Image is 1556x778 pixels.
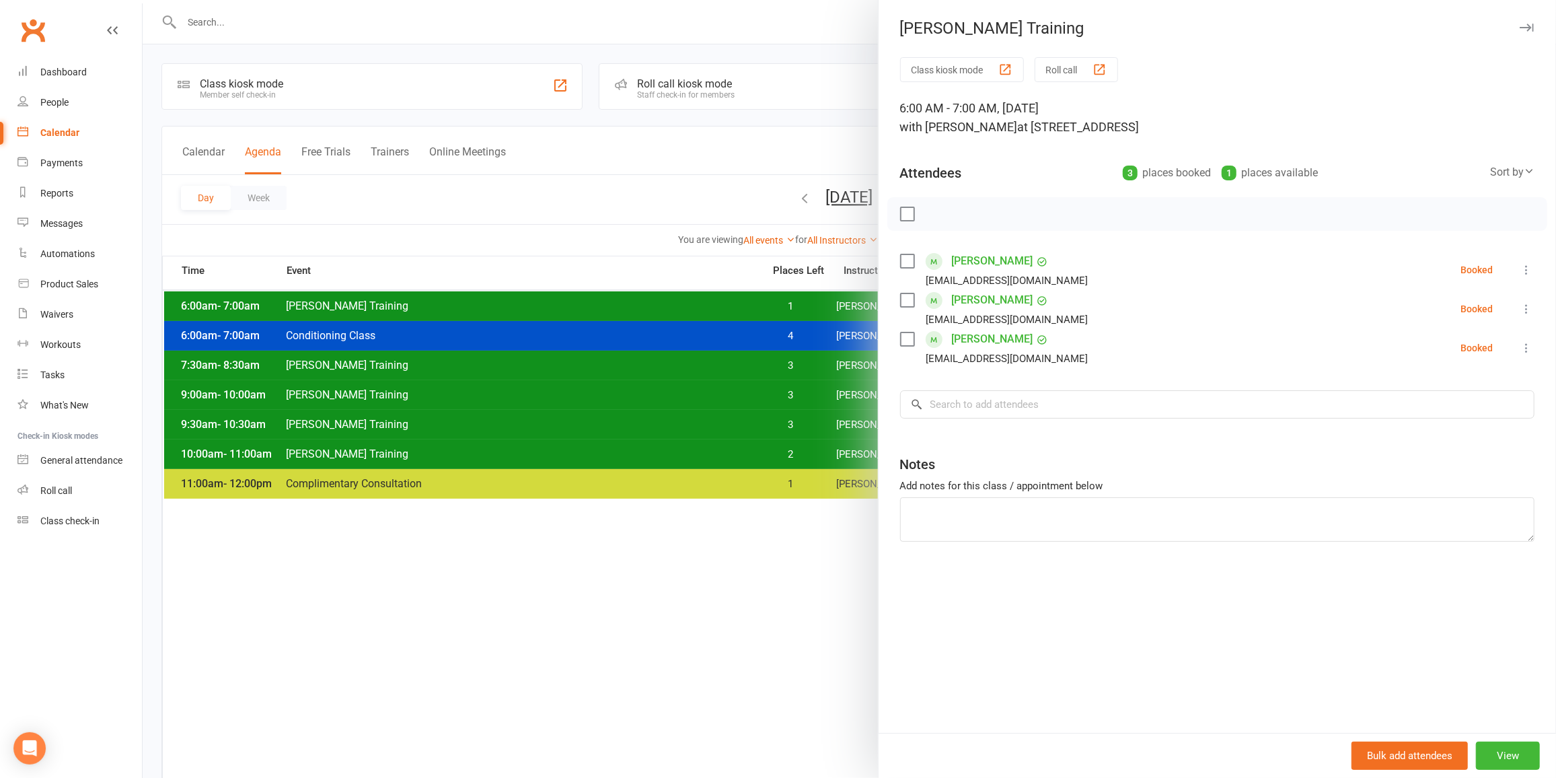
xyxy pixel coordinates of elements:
div: Open Intercom Messenger [13,732,46,765]
div: 1 [1222,166,1236,180]
a: Clubworx [16,13,50,47]
a: Workouts [17,330,142,360]
button: Roll call [1035,57,1118,82]
span: at [STREET_ADDRESS] [1018,120,1140,134]
input: Search to add attendees [900,390,1534,419]
a: Payments [17,148,142,178]
div: Messages [40,218,83,229]
button: Class kiosk mode [900,57,1024,82]
div: [PERSON_NAME] Training [879,19,1556,38]
div: [EMAIL_ADDRESS][DOMAIN_NAME] [926,350,1088,367]
button: Bulk add attendees [1351,742,1468,770]
a: [PERSON_NAME] [952,328,1033,350]
div: What's New [40,400,89,411]
div: Dashboard [40,67,87,77]
div: places booked [1123,164,1211,182]
a: What's New [17,390,142,421]
a: Automations [17,239,142,269]
a: Dashboard [17,57,142,87]
a: [PERSON_NAME] [952,289,1033,311]
div: Workouts [40,339,81,350]
div: Booked [1460,343,1493,353]
div: Class check-in [40,516,100,526]
div: Product Sales [40,279,98,289]
div: places available [1222,164,1318,182]
div: Notes [900,455,936,474]
button: View [1476,742,1540,770]
div: [EMAIL_ADDRESS][DOMAIN_NAME] [926,311,1088,328]
a: Calendar [17,118,142,148]
div: General attendance [40,455,122,466]
div: Payments [40,157,83,168]
a: People [17,87,142,118]
div: 3 [1123,166,1138,180]
div: Booked [1460,304,1493,314]
div: Calendar [40,127,79,138]
a: Product Sales [17,269,142,299]
div: 6:00 AM - 7:00 AM, [DATE] [900,99,1534,137]
div: Booked [1460,265,1493,275]
div: Tasks [40,369,65,380]
div: Attendees [900,164,962,182]
a: General attendance kiosk mode [17,446,142,476]
div: Sort by [1490,164,1534,181]
div: Waivers [40,309,73,320]
a: Waivers [17,299,142,330]
a: [PERSON_NAME] [952,250,1033,272]
div: Automations [40,248,95,259]
a: Messages [17,209,142,239]
a: Tasks [17,360,142,390]
a: Class kiosk mode [17,506,142,536]
div: Reports [40,188,73,199]
a: Roll call [17,476,142,506]
span: with [PERSON_NAME] [900,120,1018,134]
div: Roll call [40,485,72,496]
div: People [40,97,69,108]
a: Reports [17,178,142,209]
div: Add notes for this class / appointment below [900,478,1534,494]
div: [EMAIL_ADDRESS][DOMAIN_NAME] [926,272,1088,289]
